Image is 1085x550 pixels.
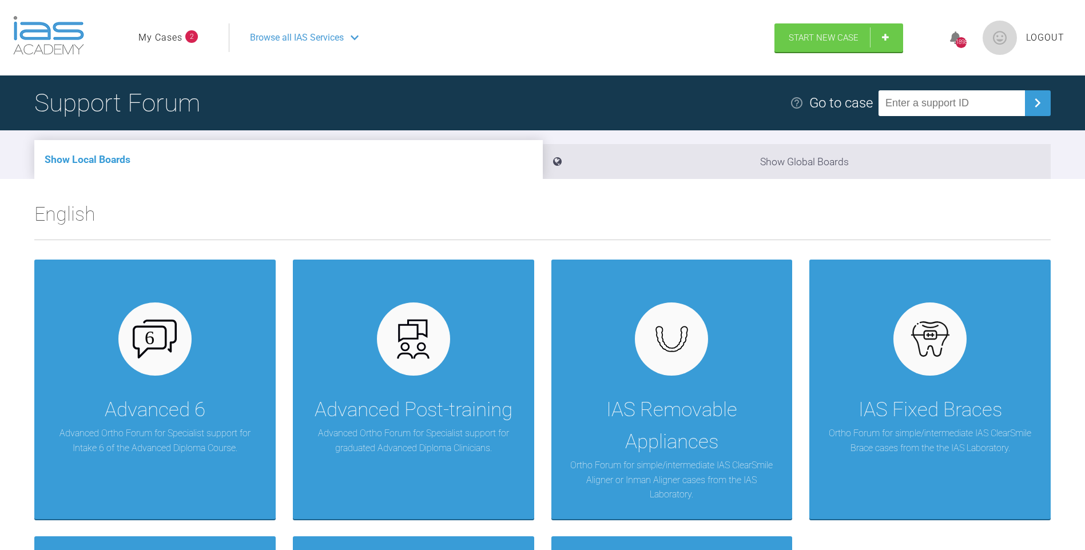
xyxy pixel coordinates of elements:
[956,37,967,48] div: 1898
[1028,94,1047,112] img: chevronRight.28bd32b0.svg
[569,458,776,502] p: Ortho Forum for simple/intermediate IAS ClearSmile Aligner or Inman Aligner cases from the IAS La...
[13,16,84,55] img: logo-light.3e3ef733.png
[133,320,177,358] img: advanced-6.cf6970cb.svg
[569,394,776,458] div: IAS Removable Appliances
[551,260,793,519] a: IAS Removable AppliancesOrtho Forum for simple/intermediate IAS ClearSmile Aligner or Inman Align...
[1026,30,1064,45] a: Logout
[51,426,259,455] p: Advanced Ortho Forum for Specialist support for Intake 6 of the Advanced Diploma Course.
[650,322,694,356] img: removables.927eaa4e.svg
[859,394,1002,426] div: IAS Fixed Braces
[789,33,859,43] span: Start New Case
[34,260,276,519] a: Advanced 6Advanced Ortho Forum for Specialist support for Intake 6 of the Advanced Diploma Course.
[310,426,517,455] p: Advanced Ortho Forum for Specialist support for graduated Advanced Diploma Clinicians.
[105,394,205,426] div: Advanced 6
[826,426,1034,455] p: Ortho Forum for simple/intermediate IAS ClearSmile Brace cases from the the IAS Laboratory.
[34,198,1051,240] h2: English
[293,260,534,519] a: Advanced Post-trainingAdvanced Ortho Forum for Specialist support for graduated Advanced Diploma ...
[774,23,903,52] a: Start New Case
[391,317,435,361] img: advanced.73cea251.svg
[34,140,543,179] li: Show Local Boards
[250,30,344,45] span: Browse all IAS Services
[138,30,182,45] a: My Cases
[315,394,512,426] div: Advanced Post-training
[908,317,952,361] img: fixed.9f4e6236.svg
[809,92,873,114] div: Go to case
[543,144,1051,179] li: Show Global Boards
[809,260,1051,519] a: IAS Fixed BracesOrtho Forum for simple/intermediate IAS ClearSmile Brace cases from the the IAS L...
[185,30,198,43] span: 2
[790,96,804,110] img: help.e70b9f3d.svg
[879,90,1025,116] input: Enter a support ID
[34,83,200,123] h1: Support Forum
[983,21,1017,55] img: profile.png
